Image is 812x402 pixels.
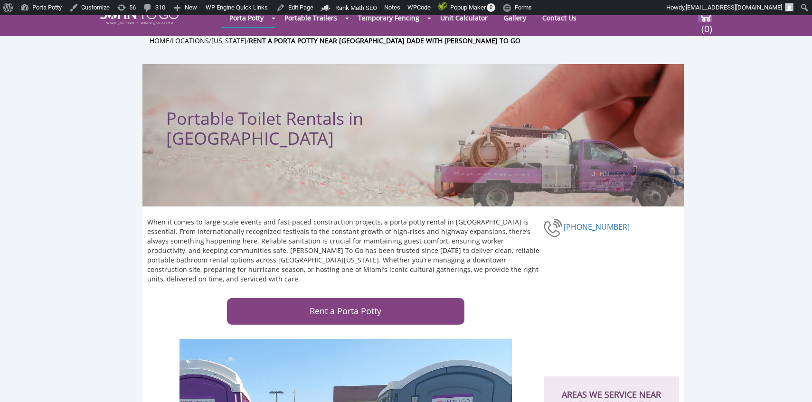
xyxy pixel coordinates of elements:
a: [PHONE_NUMBER] [564,222,630,232]
a: Porta Potty [222,9,271,27]
span: Whether you’re managing a downtown construction site, preparing for hurricane season, or hosting ... [147,255,538,283]
a: Gallery [497,9,533,27]
img: cart a [698,9,712,22]
span: Rank Math SEO [335,4,377,11]
span: [EMAIL_ADDRESS][DOMAIN_NAME] [686,4,782,11]
span: Reliable sanitation is crucial for maintaining guest comfort, ensuring worker productivity, and k... [147,236,539,264]
a: Temporary Fencing [351,9,426,27]
a: Contact Us [535,9,584,27]
a: Rent a Porta Potty Near [GEOGRAPHIC_DATA] Dade With [PERSON_NAME] To Go [249,36,520,45]
img: phone-number [544,217,564,238]
a: Unit Calculator [433,9,495,27]
a: Home [150,36,170,45]
img: Truck [423,118,679,206]
span: (0) [701,15,712,35]
img: JOHN to go [100,9,179,25]
span: When it comes to large-scale events and fast-paced construction projects, a porta potty rental in... [147,217,530,245]
span: Portable Toilet Rentals in [GEOGRAPHIC_DATA] [166,109,472,149]
a: Locations [172,36,209,45]
span: 0 [487,3,495,12]
a: [US_STATE] [211,36,246,45]
ul: / / / [150,35,691,46]
a: Portable Trailers [277,9,344,27]
a: Rent a Porta Potty [227,298,464,325]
